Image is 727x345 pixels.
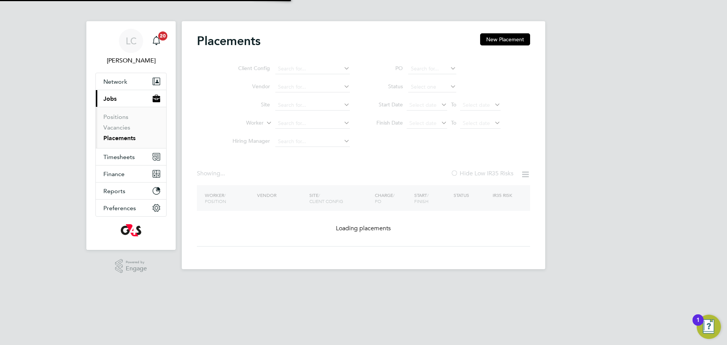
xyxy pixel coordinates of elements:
[103,205,136,212] span: Preferences
[220,170,225,177] span: ...
[95,224,167,236] a: Go to home page
[115,259,147,273] a: Powered byEngage
[126,36,137,46] span: LC
[96,165,166,182] button: Finance
[103,78,127,85] span: Network
[103,124,130,131] a: Vacancies
[103,95,117,102] span: Jobs
[86,21,176,250] nav: Main navigation
[96,183,166,199] button: Reports
[158,31,167,41] span: 20
[103,153,135,161] span: Timesheets
[197,170,226,178] div: Showing
[96,148,166,165] button: Timesheets
[96,90,166,107] button: Jobs
[480,33,530,45] button: New Placement
[697,315,721,339] button: Open Resource Center, 1 new notification
[96,107,166,148] div: Jobs
[121,224,141,236] img: g4s-logo-retina.png
[451,170,513,177] label: Hide Low IR35 Risks
[103,187,125,195] span: Reports
[103,170,125,178] span: Finance
[96,200,166,216] button: Preferences
[149,29,164,53] a: 20
[126,259,147,265] span: Powered by
[696,320,700,330] div: 1
[96,73,166,90] button: Network
[197,33,261,48] h2: Placements
[103,134,136,142] a: Placements
[103,113,128,120] a: Positions
[95,29,167,65] a: LC[PERSON_NAME]
[126,265,147,272] span: Engage
[95,56,167,65] span: Lilingxi Chen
